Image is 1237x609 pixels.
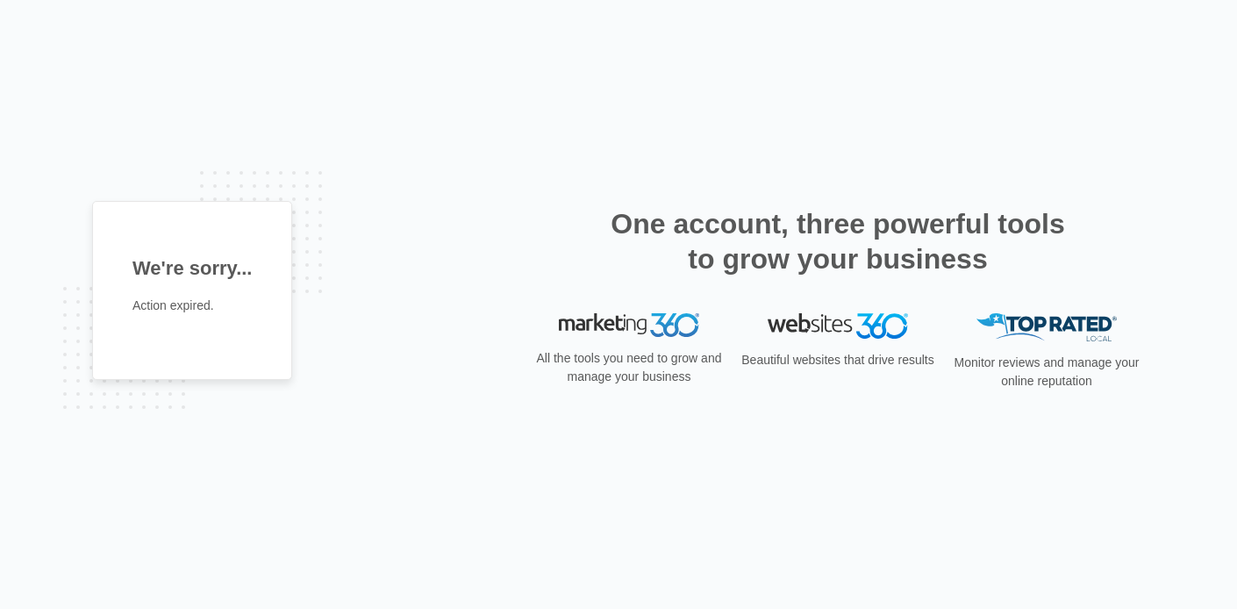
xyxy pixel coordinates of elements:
[768,313,908,339] img: Websites 360
[948,354,1145,390] p: Monitor reviews and manage your online reputation
[531,349,727,386] p: All the tools you need to grow and manage your business
[605,206,1070,276] h2: One account, three powerful tools to grow your business
[740,351,936,369] p: Beautiful websites that drive results
[132,254,252,283] h1: We're sorry...
[976,313,1117,342] img: Top Rated Local
[132,297,252,315] p: Action expired.
[559,313,699,338] img: Marketing 360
